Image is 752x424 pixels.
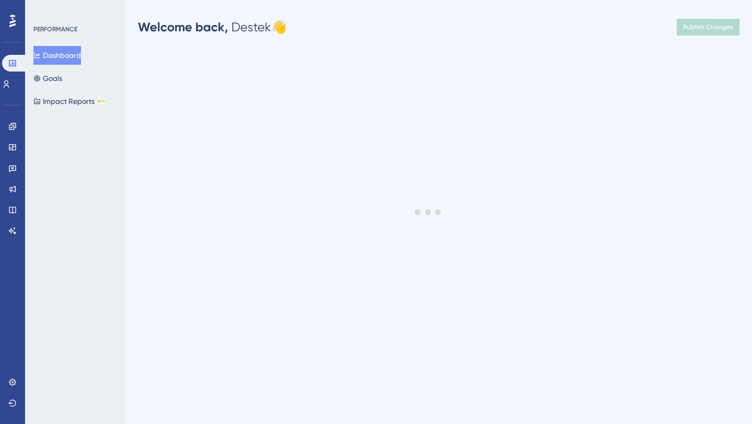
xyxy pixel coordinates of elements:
[683,23,733,31] span: Publish Changes
[33,92,106,111] button: Impact ReportsBETA
[33,46,81,65] button: Dashboard
[33,69,62,88] button: Goals
[33,25,77,33] div: PERFORMANCE
[677,19,739,36] button: Publish Changes
[138,19,287,36] div: Destek 👋
[138,19,228,34] span: Welcome back,
[97,99,106,104] div: BETA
